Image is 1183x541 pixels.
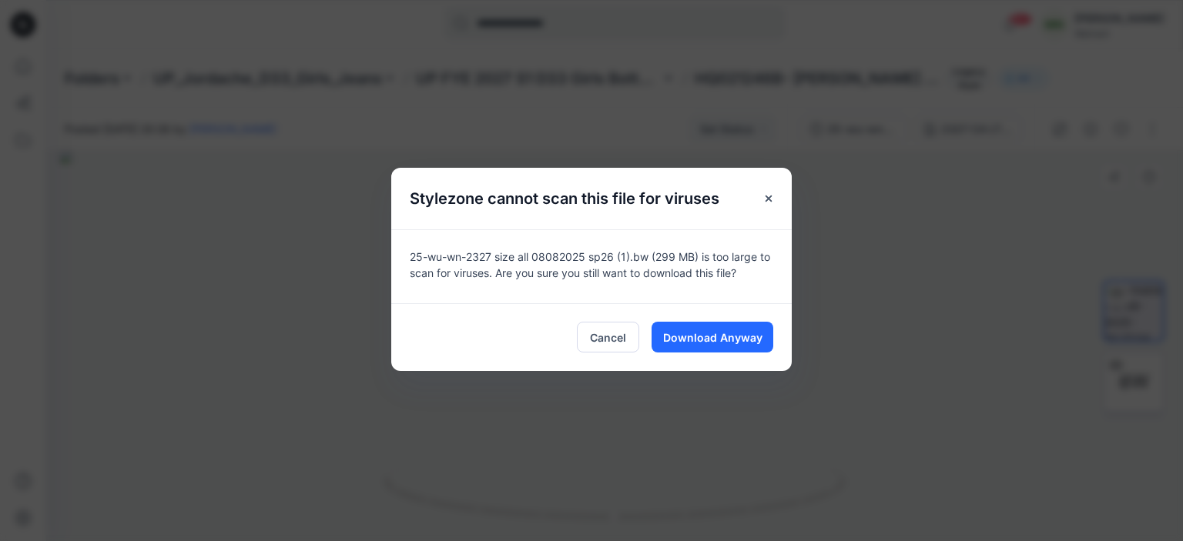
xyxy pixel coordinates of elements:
[652,322,773,352] button: Download Anyway
[391,168,738,229] h5: Stylezone cannot scan this file for viruses
[590,329,626,346] span: Cancel
[577,322,639,352] button: Cancel
[391,229,792,303] div: 25-wu-wn-2327 size all 08082025 sp26 (1).bw (299 MB) is too large to scan for viruses. Are you su...
[755,185,783,212] button: Close
[663,329,762,346] span: Download Anyway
